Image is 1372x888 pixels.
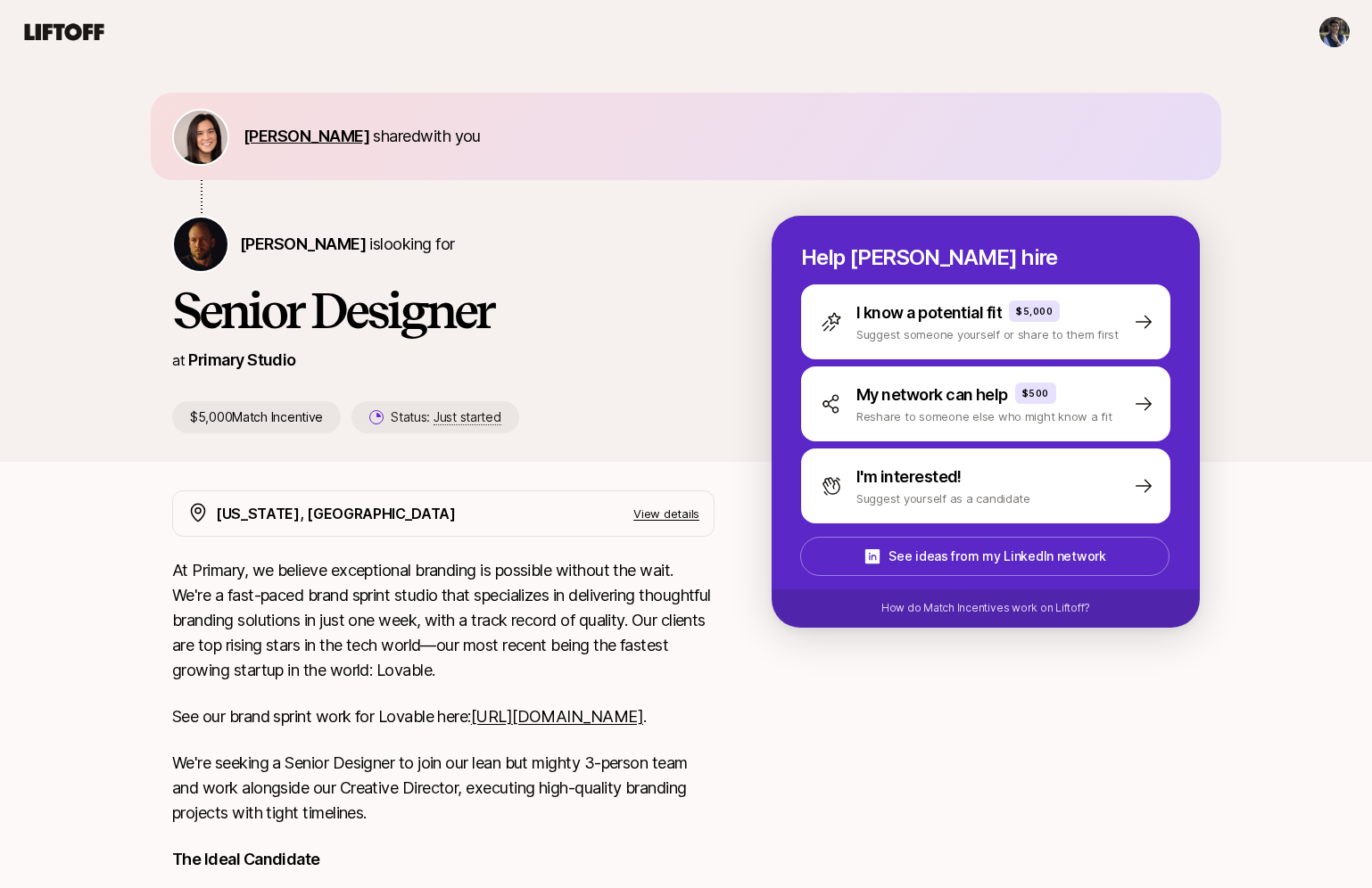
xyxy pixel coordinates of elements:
p: $5,000 Match Incentive [172,401,341,433]
p: shared [244,124,488,149]
p: How do Match Incentives work on Liftoff? [881,600,1090,616]
span: Just started [434,409,501,425]
a: Primary Studio [188,350,295,369]
p: $500 [1022,386,1049,400]
p: Suggest someone yourself or share to them first [856,325,1119,343]
span: [PERSON_NAME] [244,127,369,145]
span: [PERSON_NAME] [240,234,366,253]
p: Help [PERSON_NAME] hire [801,245,1170,270]
p: My network can help [856,382,1008,407]
a: [URL][DOMAIN_NAME] [471,707,643,726]
p: See our brand sprint work for Lovable here: . [172,704,715,729]
img: Faseeh Rehman [1319,17,1350,47]
strong: The Ideal Candidate [172,850,320,868]
p: At Primary, we believe exceptional branding is possible without the wait. We're a fast-paced bran... [172,558,715,683]
p: See ideas from my LinkedIn network [888,546,1105,567]
button: Faseeh Rehman [1318,16,1351,48]
p: View details [633,505,699,522]
p: [US_STATE], [GEOGRAPHIC_DATA] [216,502,456,525]
p: is looking for [240,232,454,257]
img: Nicholas Pattison [174,218,227,271]
p: at [172,349,185,372]
p: Suggest yourself as a candidate [856,489,1030,507]
p: We're seeking a Senior Designer to join our lean but mighty 3-person team and work alongside our ... [172,751,715,826]
h1: Senior Designer [172,284,715,337]
p: I know a potential fit [856,300,1002,325]
p: I'm interested! [856,465,962,489]
img: 71d7b91d_d7cb_43b4_a7ea_a9b2f2cc6e03.jpg [174,111,227,164]
p: Reshare to someone else who might know a fit [856,407,1112,425]
button: See ideas from my LinkedIn network [800,537,1170,576]
p: $5,000 [1016,304,1053,318]
p: Status: [391,407,500,428]
span: with you [420,127,481,145]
